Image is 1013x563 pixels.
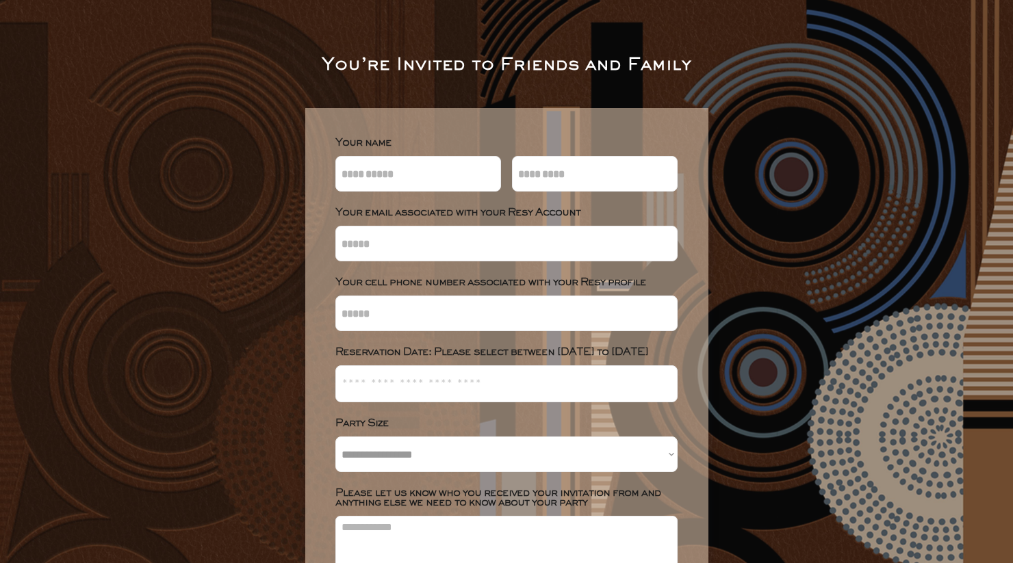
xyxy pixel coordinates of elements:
div: Please let us know who you received your invitation from and anything else we need to know about ... [335,488,678,508]
div: Reservation Date: Please select between [DATE] to [DATE] [335,348,678,357]
div: Your name [335,138,678,148]
div: Your cell phone number associated with your Resy profile [335,278,678,287]
div: You’re Invited to Friends and Family [322,57,691,74]
div: Your email associated with your Resy Account [335,208,678,218]
div: Party Size [335,419,678,428]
